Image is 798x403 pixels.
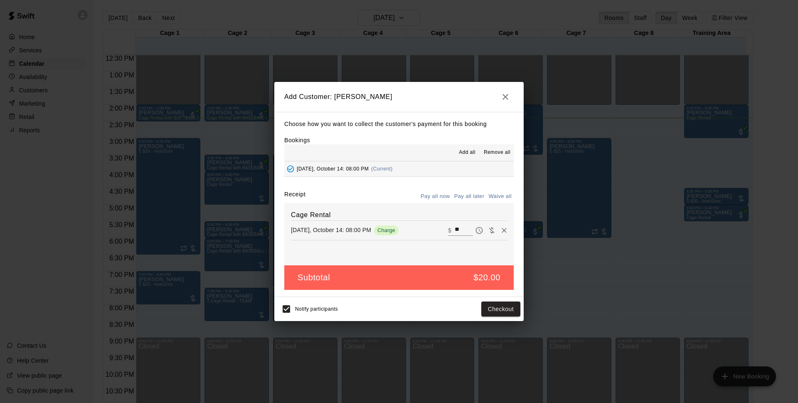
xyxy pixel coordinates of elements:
button: Added - Collect Payment[DATE], October 14: 08:00 PM(Current) [284,161,514,177]
h2: Add Customer: [PERSON_NAME] [274,82,524,112]
button: Remove all [480,146,514,159]
span: Pay later [473,226,485,233]
span: Charge [374,227,399,233]
button: Pay all now [419,190,452,203]
button: Waive all [486,190,514,203]
span: Waive payment [485,226,498,233]
span: Remove all [484,148,510,157]
button: Pay all later [452,190,487,203]
label: Bookings [284,137,310,143]
button: Checkout [481,302,520,317]
button: Remove [498,224,510,237]
p: Choose how you want to collect the customer's payment for this booking [284,119,514,129]
h6: Cage Rental [291,210,507,220]
span: Notify participants [295,306,338,312]
button: Add all [454,146,480,159]
span: [DATE], October 14: 08:00 PM [297,166,369,172]
span: Add all [459,148,475,157]
span: (Current) [371,166,393,172]
p: $ [448,226,451,235]
h5: $20.00 [473,272,500,283]
label: Receipt [284,190,305,203]
h5: Subtotal [298,272,330,283]
p: [DATE], October 14: 08:00 PM [291,226,371,234]
button: Added - Collect Payment [284,163,297,175]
